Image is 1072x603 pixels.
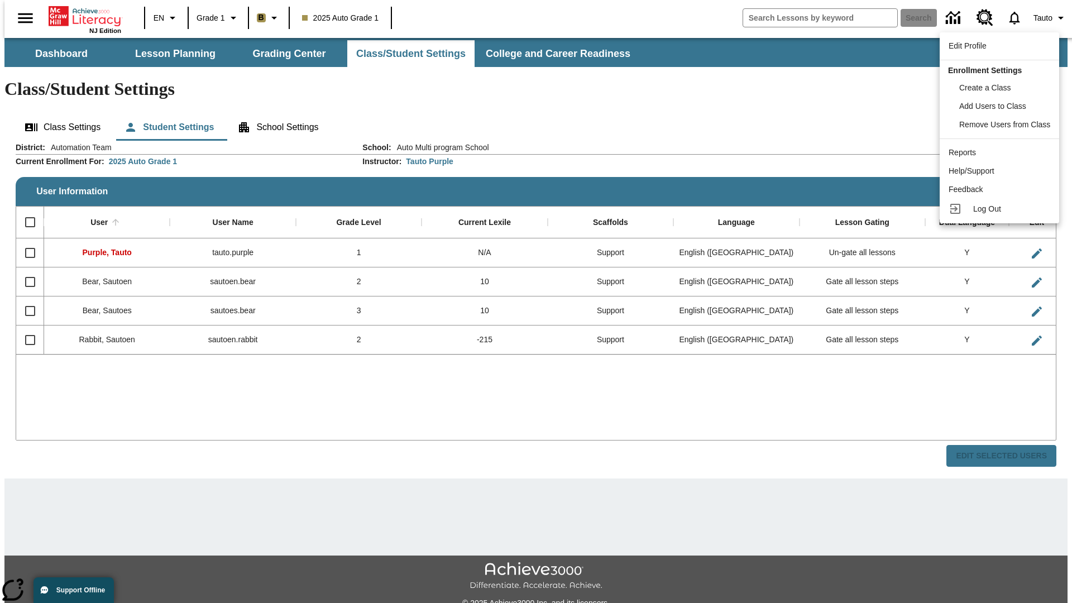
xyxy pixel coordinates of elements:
span: Edit Profile [949,41,987,50]
span: Add Users to Class [959,102,1026,111]
span: Help/Support [949,166,994,175]
span: Enrollment Settings [948,66,1022,75]
span: Log Out [973,204,1001,213]
span: Remove Users from Class [959,120,1050,129]
span: Reports [949,148,976,157]
span: Create a Class [959,83,1011,92]
span: Feedback [949,185,983,194]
